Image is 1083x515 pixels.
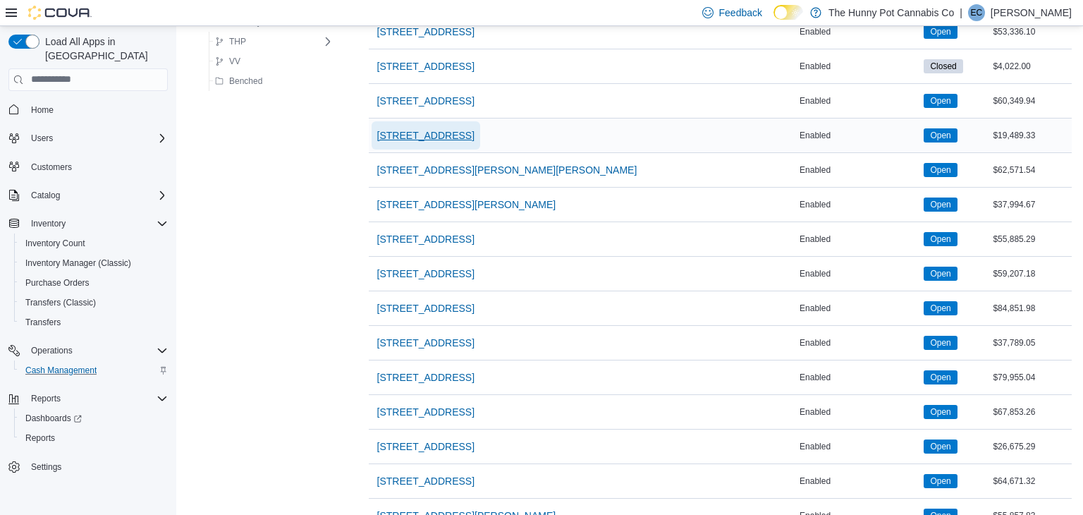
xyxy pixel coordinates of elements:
[990,58,1072,75] div: $4,022.00
[719,6,762,20] span: Feedback
[372,329,480,357] button: [STREET_ADDRESS]
[930,60,956,73] span: Closed
[990,92,1072,109] div: $60,349.94
[14,408,173,428] a: Dashboards
[372,121,480,150] button: [STREET_ADDRESS]
[20,255,137,272] a: Inventory Manager (Classic)
[990,369,1072,386] div: $79,955.04
[960,4,962,21] p: |
[990,265,1072,282] div: $59,207.18
[930,371,950,384] span: Open
[3,341,173,360] button: Operations
[3,186,173,205] button: Catalog
[377,440,475,454] span: [STREET_ADDRESS]
[930,198,950,211] span: Open
[377,128,475,143] span: [STREET_ADDRESS]
[990,231,1072,248] div: $55,885.29
[377,25,475,39] span: [STREET_ADDRESS]
[377,267,475,281] span: [STREET_ADDRESS]
[990,404,1072,420] div: $67,853.26
[930,233,950,246] span: Open
[20,430,61,447] a: Reports
[924,59,962,73] span: Closed
[3,128,173,148] button: Users
[20,362,102,379] a: Cash Management
[8,94,168,514] nav: Complex example
[968,4,985,21] div: Emily Cosby
[25,257,131,269] span: Inventory Manager (Classic)
[377,474,475,488] span: [STREET_ADDRESS]
[31,133,53,144] span: Users
[20,294,102,311] a: Transfers (Classic)
[3,456,173,477] button: Settings
[229,35,246,47] span: THP
[990,438,1072,455] div: $26,675.29
[924,128,957,143] span: Open
[31,104,54,116] span: Home
[3,389,173,408] button: Reports
[20,410,168,427] span: Dashboards
[930,475,950,487] span: Open
[25,365,97,376] span: Cash Management
[930,337,950,349] span: Open
[25,238,85,249] span: Inventory Count
[20,314,168,331] span: Transfers
[990,162,1072,178] div: $62,571.54
[372,52,480,80] button: [STREET_ADDRESS]
[797,127,921,144] div: Enabled
[924,474,957,488] span: Open
[930,406,950,418] span: Open
[25,159,78,176] a: Customers
[31,162,72,173] span: Customers
[25,102,59,119] a: Home
[377,301,475,315] span: [STREET_ADDRESS]
[25,390,66,407] button: Reports
[25,390,168,407] span: Reports
[14,273,173,293] button: Purchase Orders
[372,225,480,253] button: [STREET_ADDRESS]
[20,294,168,311] span: Transfers (Classic)
[31,461,61,473] span: Settings
[14,234,173,253] button: Inventory Count
[25,130,59,147] button: Users
[797,23,921,40] div: Enabled
[25,459,67,475] a: Settings
[991,4,1072,21] p: [PERSON_NAME]
[924,94,957,108] span: Open
[372,432,480,461] button: [STREET_ADDRESS]
[25,432,55,444] span: Reports
[773,5,803,20] input: Dark Mode
[930,129,950,142] span: Open
[25,317,61,328] span: Transfers
[797,231,921,248] div: Enabled
[797,473,921,490] div: Enabled
[39,35,168,63] span: Load All Apps in [GEOGRAPHIC_DATA]
[31,393,61,404] span: Reports
[209,52,246,69] button: VV
[924,301,957,315] span: Open
[229,55,240,66] span: VV
[372,398,480,426] button: [STREET_ADDRESS]
[924,25,957,39] span: Open
[797,404,921,420] div: Enabled
[990,300,1072,317] div: $84,851.98
[3,157,173,177] button: Customers
[924,198,957,212] span: Open
[990,23,1072,40] div: $53,336.10
[25,342,78,359] button: Operations
[25,215,71,232] button: Inventory
[25,158,168,176] span: Customers
[377,198,556,212] span: [STREET_ADDRESS][PERSON_NAME]
[930,267,950,280] span: Open
[930,164,950,176] span: Open
[25,297,96,308] span: Transfers (Classic)
[924,267,957,281] span: Open
[930,302,950,315] span: Open
[924,370,957,384] span: Open
[20,430,168,447] span: Reports
[209,72,268,89] button: Benched
[377,370,475,384] span: [STREET_ADDRESS]
[229,75,262,86] span: Benched
[990,127,1072,144] div: $19,489.33
[797,58,921,75] div: Enabled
